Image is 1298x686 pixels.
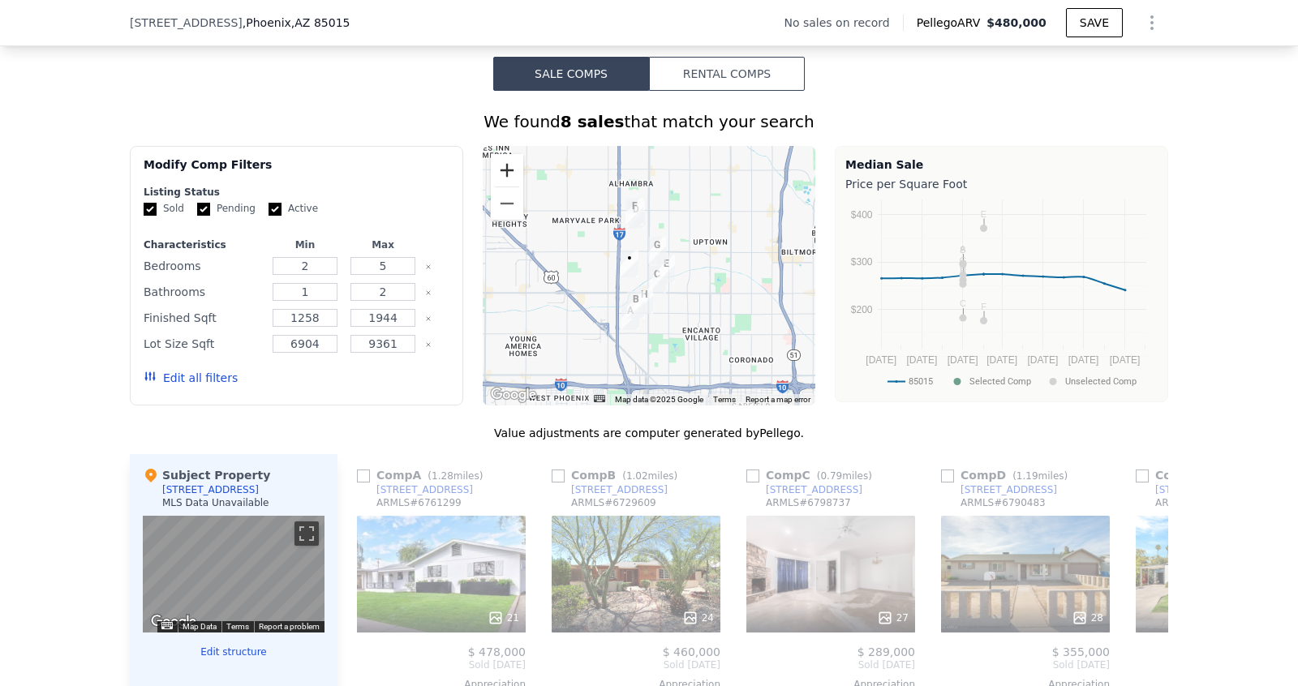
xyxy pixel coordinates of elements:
strong: 8 sales [561,112,625,131]
div: 28 [1072,610,1103,626]
div: 4416 N 22nd Dr [621,250,638,277]
span: [STREET_ADDRESS] [130,15,243,31]
label: Pending [197,202,256,216]
div: Map [143,516,324,632]
img: Google [147,611,200,632]
div: Comp E [1136,467,1267,483]
div: 1702 W Indian School Rd [648,266,666,294]
button: Edit structure [143,645,324,658]
text: B [960,245,965,255]
div: We found that match your search [130,110,1168,133]
text: $300 [851,256,873,268]
span: ( miles) [810,470,879,482]
input: Active [269,203,282,216]
button: Clear [425,341,432,348]
div: 1701 W Highland Ave [648,237,666,264]
div: Max [347,238,419,251]
text: H [960,265,966,275]
text: [DATE] [907,354,938,366]
button: Clear [425,264,432,270]
a: Terms (opens in new tab) [226,622,249,631]
a: Terms (opens in new tab) [713,395,736,404]
text: [DATE] [1068,354,1099,366]
button: Zoom in [491,154,523,187]
text: 85015 [909,376,933,387]
text: [DATE] [948,354,978,366]
span: Sold [DATE] [552,658,720,671]
span: $ 460,000 [663,645,720,658]
button: Keyboard shortcuts [161,622,173,629]
text: [DATE] [1027,354,1058,366]
text: Unselected Comp [1065,376,1137,387]
svg: A chart. [845,195,1158,398]
span: ( miles) [616,470,684,482]
text: [DATE] [1110,354,1141,366]
a: [STREET_ADDRESS] [941,483,1057,496]
button: Show Options [1136,6,1168,39]
button: Zoom out [491,187,523,220]
button: Keyboard shortcuts [594,395,605,402]
label: Active [269,202,318,216]
img: Google [487,384,540,405]
span: $480,000 [986,16,1047,29]
div: Median Sale [845,156,1158,173]
div: 2131 W Mulberry Dr [627,291,645,319]
span: Pellego ARV [917,15,987,31]
div: Characteristics [144,238,263,251]
span: , Phoenix [243,15,350,31]
div: 2214 W Catalina Dr [621,302,639,330]
span: $ 289,000 [857,645,915,658]
text: [DATE] [986,354,1017,366]
a: [STREET_ADDRESS] [357,483,473,496]
button: Clear [425,289,432,296]
div: [STREET_ADDRESS] [766,483,862,496]
text: F [981,302,986,311]
a: [STREET_ADDRESS] [1136,483,1252,496]
a: Report a map error [746,395,810,404]
div: 2126 W San Juan Ave [625,198,643,225]
div: Price per Square Foot [845,173,1158,195]
button: SAVE [1066,8,1123,37]
span: 1.28 [432,470,453,482]
button: Rental Comps [649,57,805,91]
div: ARMLS # 6790483 [961,496,1046,509]
text: E [981,209,986,219]
a: Open this area in Google Maps (opens a new window) [487,384,540,405]
div: No sales on record [784,15,902,31]
button: Toggle fullscreen view [294,521,319,546]
div: ARMLS # 6729609 [571,496,656,509]
a: [STREET_ADDRESS] [552,483,668,496]
span: ( miles) [1006,470,1074,482]
div: 21 [488,610,519,626]
div: Min [269,238,341,251]
span: Sold [DATE] [357,658,526,671]
div: Listing Status [144,186,449,199]
div: Value adjustments are computer generated by Pellego . [130,425,1168,441]
a: [STREET_ADDRESS] [746,483,862,496]
div: Subject Property [143,467,270,483]
div: ARMLS # 6761299 [376,496,462,509]
div: ARMLS # 6723895 [1155,496,1240,509]
text: $200 [851,304,873,315]
div: 27 [877,610,909,626]
span: ( miles) [421,470,489,482]
span: 0.79 [820,470,842,482]
div: Lot Size Sqft [144,332,263,355]
text: $400 [851,209,873,221]
text: [DATE] [866,354,896,366]
label: Sold [144,202,184,216]
span: Sold [DATE] [941,658,1110,671]
div: [STREET_ADDRESS] [376,483,473,496]
div: [STREET_ADDRESS] [961,483,1057,496]
span: Map data ©2025 Google [615,395,703,404]
a: Report a problem [259,622,320,631]
div: [STREET_ADDRESS] [162,483,259,496]
span: , AZ 85015 [291,16,350,29]
div: [STREET_ADDRESS] [571,483,668,496]
div: [STREET_ADDRESS] [1155,483,1252,496]
input: Sold [144,203,157,216]
button: Sale Comps [493,57,649,91]
div: MLS Data Unavailable [162,496,269,509]
span: Sold [DATE] [746,658,915,671]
